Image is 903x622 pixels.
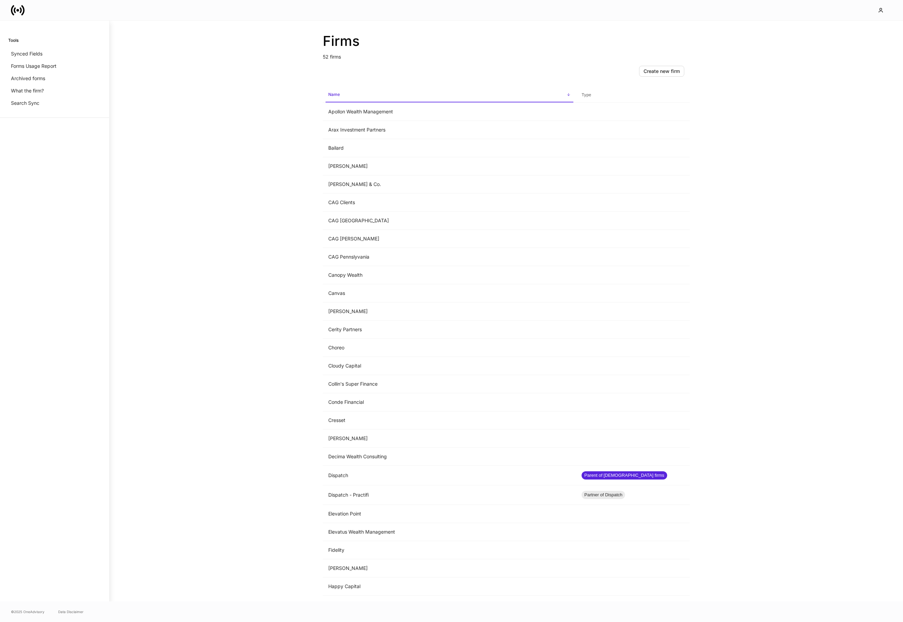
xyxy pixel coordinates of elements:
td: CAG Clients [323,194,576,212]
h6: Type [582,91,591,98]
p: Forms Usage Report [11,63,56,70]
td: CAG [PERSON_NAME] [323,230,576,248]
p: Search Sync [11,100,39,107]
td: CAG Pennslyvania [323,248,576,266]
td: Apollon Wealth Management [323,103,576,121]
p: Synced Fields [11,50,42,57]
td: Fidelity [323,541,576,559]
button: Create new firm [639,66,684,77]
span: Type [579,88,687,102]
p: 52 firms [323,49,690,60]
td: Decima Wealth Consulting [323,448,576,466]
td: CAG [GEOGRAPHIC_DATA] [323,212,576,230]
span: Parent of [DEMOGRAPHIC_DATA] firms [582,472,667,479]
td: Dispatch - Practifi [323,485,576,505]
a: Synced Fields [8,48,101,60]
a: Search Sync [8,97,101,109]
p: Archived forms [11,75,45,82]
h2: Firms [323,33,690,49]
td: Bailard [323,139,576,157]
td: Choreo [323,339,576,357]
td: [PERSON_NAME] [323,302,576,321]
td: Elevatus Wealth Management [323,523,576,541]
td: Happy Capital [323,577,576,596]
td: Dispatch [323,466,576,485]
td: [PERSON_NAME] [PERSON_NAME] Group [323,596,576,614]
td: Collin's Super Finance [323,375,576,393]
td: Conde Financial [323,393,576,411]
a: Data Disclaimer [58,609,84,614]
td: [PERSON_NAME] [323,559,576,577]
a: Forms Usage Report [8,60,101,72]
td: [PERSON_NAME] & Co. [323,175,576,194]
h6: Name [328,91,340,98]
a: Archived forms [8,72,101,85]
td: Elevation Point [323,505,576,523]
div: Create new firm [644,68,680,75]
span: © 2025 OneAdvisory [11,609,44,614]
td: Arax Investment Partners [323,121,576,139]
a: What the firm? [8,85,101,97]
span: Partner of Dispatch [582,492,625,498]
td: Cerity Partners [323,321,576,339]
td: [PERSON_NAME] [323,430,576,448]
span: Name [326,88,573,102]
td: Canopy Wealth [323,266,576,284]
p: What the firm? [11,87,44,94]
td: Cloudy Capital [323,357,576,375]
td: Cresset [323,411,576,430]
td: Canvas [323,284,576,302]
h6: Tools [8,37,18,43]
td: [PERSON_NAME] [323,157,576,175]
